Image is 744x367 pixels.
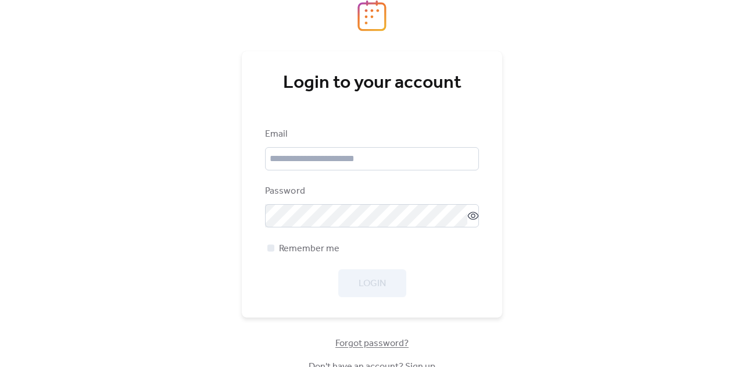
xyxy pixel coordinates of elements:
div: Login to your account [265,72,479,95]
span: Forgot password? [335,337,409,351]
span: Remember me [279,242,339,256]
div: Email [265,127,477,141]
div: Password [265,184,477,198]
a: Forgot password? [335,340,409,347]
